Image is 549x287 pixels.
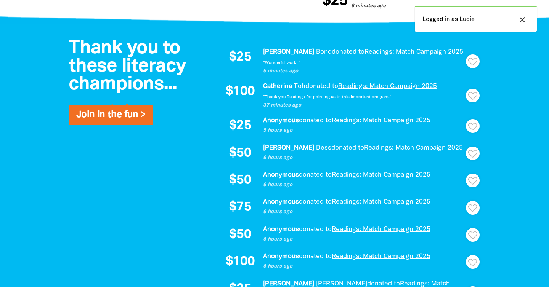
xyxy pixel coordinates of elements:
em: [PERSON_NAME] [263,49,314,55]
span: donated to [305,83,338,89]
a: Readings: Match Campaign 2025 [364,145,463,151]
em: Toh [294,83,305,89]
p: 5 hours ago [263,127,463,134]
em: "Wonderful work! " [263,61,300,65]
em: [PERSON_NAME] [263,281,314,287]
em: Anonymous [263,226,299,232]
a: Readings: Match Campaign 2025 [364,49,463,55]
a: Readings: Match Campaign 2025 [338,83,437,89]
span: $50 [229,228,251,241]
span: $100 [226,255,255,268]
p: 6 hours ago [263,263,463,270]
span: $50 [229,147,251,160]
span: $75 [229,201,251,214]
span: donated to [331,145,364,151]
p: 6 hours ago [263,181,463,189]
em: Anonymous [263,172,299,178]
a: Readings: Match Campaign 2025 [332,254,430,259]
a: Join in the fun > [76,110,145,119]
span: $100 [226,85,255,98]
a: Readings: Match Campaign 2025 [332,172,430,178]
em: Bond [316,49,332,55]
span: $25 [229,120,251,132]
a: Readings: Match Campaign 2025 [332,118,430,123]
em: Anonymous [263,199,299,205]
span: donated to [299,172,332,178]
button: close [515,15,529,25]
span: $25 [229,51,251,64]
p: 6 hours ago [263,154,463,162]
div: Logged in as Lucie [415,6,537,32]
em: [PERSON_NAME] [263,145,314,151]
span: $50 [229,174,251,187]
p: 6 minutes ago [283,3,470,10]
span: donated to [299,199,332,205]
span: Thank you to these literacy champions... [69,40,186,93]
em: Anonymous [263,254,299,259]
span: donated to [299,254,332,259]
p: 6 hours ago [263,208,463,216]
em: Anonymous [263,118,299,123]
span: donated to [367,281,400,287]
span: donated to [299,118,332,123]
p: 37 minutes ago [263,102,463,109]
em: "Thank you Readings for pointing us to this important program." [263,95,392,99]
a: Readings: Match Campaign 2025 [332,199,430,205]
em: Dess [316,145,331,151]
span: donated to [299,226,332,232]
i: close [518,15,527,24]
p: 6 hours ago [263,236,463,243]
a: Readings: Match Campaign 2025 [332,226,430,232]
em: [PERSON_NAME] [316,281,367,287]
p: 6 minutes ago [263,67,463,75]
span: donated to [332,49,364,55]
em: Catherina [263,83,292,89]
